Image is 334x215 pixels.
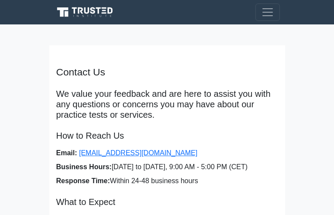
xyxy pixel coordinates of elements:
strong: Response Time: [56,177,110,184]
p: We value your feedback and are here to assist you with any questions or concerns you may have abo... [56,89,278,120]
strong: Email: [56,149,77,157]
li: Within 24-48 business hours [56,176,278,186]
li: [DATE] to [DATE], 9:00 AM - 5:00 PM (CET) [56,162,278,172]
h5: How to Reach Us [56,130,278,141]
button: Toggle navigation [255,3,280,21]
a: [EMAIL_ADDRESS][DOMAIN_NAME] [79,149,197,157]
strong: Business Hours: [56,163,112,171]
h5: What to Expect [56,197,278,207]
h4: Contact Us [56,66,278,78]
